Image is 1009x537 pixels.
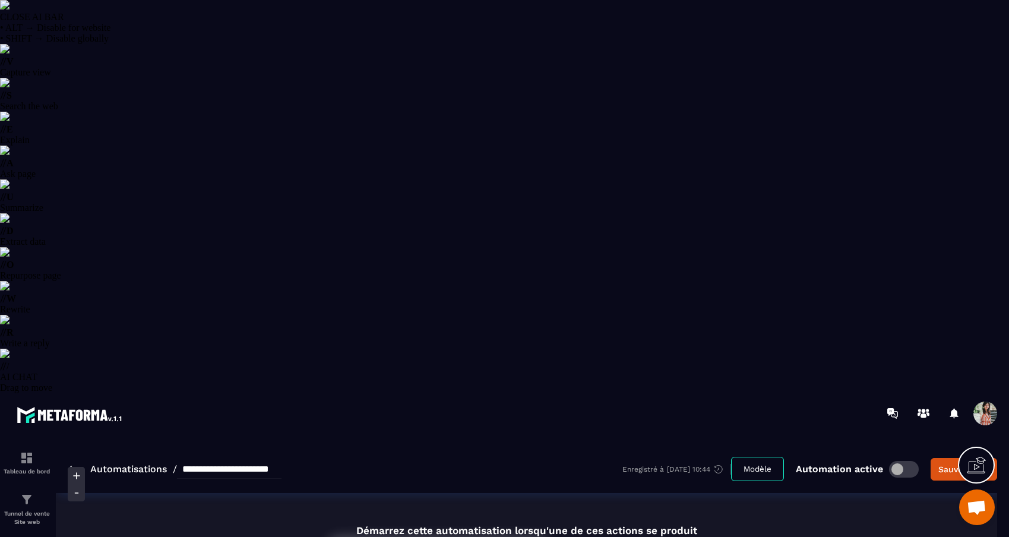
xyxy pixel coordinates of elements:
div: Ouvrir le chat [959,489,995,525]
div: Sauvegarder [938,463,989,475]
a: Automatisations [90,463,167,475]
button: Sauvegarder [931,458,997,481]
a: formationformationTableau de bord [3,442,50,484]
img: arrow [68,466,75,473]
p: [DATE] 10:44 [667,465,710,473]
p: Automation active [796,463,883,475]
p: Tableau de bord [3,468,50,475]
div: Enregistré à [622,464,731,475]
span: / [173,463,177,475]
img: formation [20,492,34,507]
button: Modèle [731,457,784,481]
a: formationformationTunnel de vente Site web [3,484,50,535]
p: Tunnel de vente Site web [3,510,50,526]
img: formation [20,451,34,465]
img: logo [17,404,124,425]
div: Démarrez cette automatisation lorsqu'une de ces actions se produit [302,511,752,536]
